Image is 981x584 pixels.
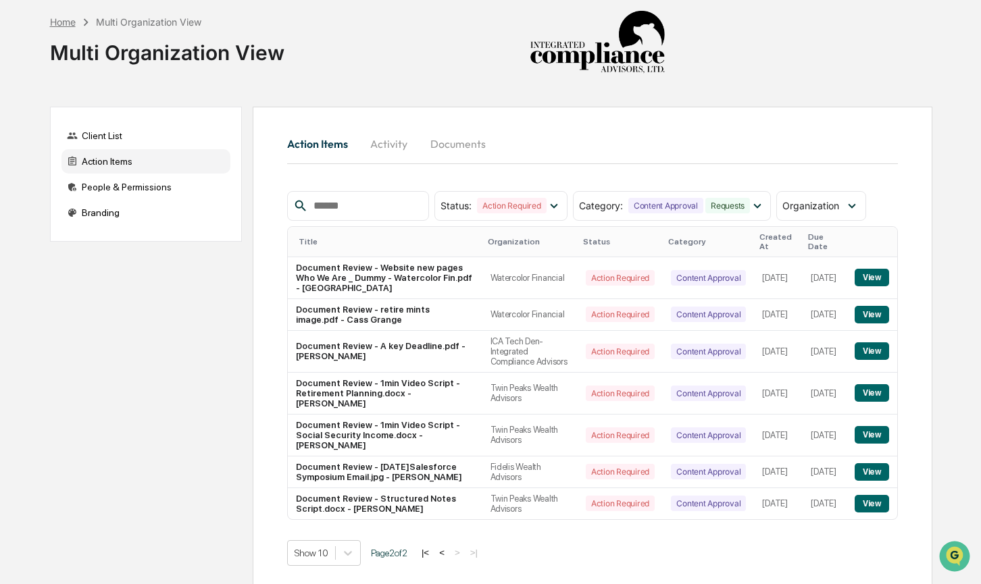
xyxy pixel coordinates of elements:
div: Action Required [586,386,655,401]
img: 1746055101610-c473b297-6a78-478c-a979-82029cc54cd1 [14,103,38,128]
td: [DATE] [803,331,847,373]
button: Start new chat [230,107,246,124]
div: 🔎 [14,197,24,208]
td: [DATE] [803,415,847,456]
span: Pylon [134,229,163,239]
div: Home [50,16,76,28]
td: Twin Peaks Wealth Advisors [482,373,578,415]
div: Multi Organization View [50,30,284,65]
div: Organization [488,237,572,246]
td: Document Review - retire mints image.pdf - Cass Grange [288,299,482,331]
div: Content Approval [671,464,746,479]
td: [DATE] [803,373,847,415]
div: Content Approval [671,270,746,286]
button: View [855,495,889,512]
div: People & Permissions [61,175,230,199]
span: Page 2 of 2 [371,548,407,558]
div: We're available if you need us! [46,117,171,128]
div: Action Required [586,464,655,479]
div: Content Approval [671,344,746,359]
td: Document Review - 1min Video Script - Social Security Income.docx - [PERSON_NAME] [288,415,482,456]
span: Status : [441,200,472,211]
div: Action Required [586,307,655,322]
button: > [451,547,464,558]
td: [DATE] [803,488,847,519]
span: Data Lookup [27,196,85,209]
p: How can we help? [14,28,246,50]
div: Action Required [586,344,655,359]
span: Preclearance [27,170,87,184]
button: View [855,342,889,360]
td: ICA Tech Den-Integrated Compliance Advisors [482,331,578,373]
div: Branding [61,201,230,225]
a: 🖐️Preclearance [8,165,93,189]
div: Content Approval [671,496,746,511]
div: Due Date [808,232,841,251]
button: View [855,269,889,286]
td: Twin Peaks Wealth Advisors [482,415,578,456]
button: View [855,463,889,481]
button: Documents [420,128,497,160]
td: [DATE] [803,299,847,331]
img: Integrated Compliance Advisors [530,11,665,74]
td: Twin Peaks Wealth Advisors [482,488,578,519]
div: Content Approval [671,427,746,443]
td: [DATE] [803,257,847,299]
div: activity tabs [287,128,898,160]
div: Requests [705,198,750,213]
td: [DATE] [754,373,803,415]
input: Clear [35,61,223,76]
button: >| [466,547,482,558]
td: [DATE] [754,299,803,331]
td: Watercolor Financial [482,299,578,331]
div: Action Required [477,198,546,213]
div: Client List [61,124,230,148]
a: 🗄️Attestations [93,165,173,189]
td: Fidelis Wealth Advisors [482,456,578,488]
td: [DATE] [803,456,847,488]
a: Powered byPylon [95,228,163,239]
td: [DATE] [754,331,803,373]
div: Action Items [61,149,230,174]
td: Document Review - Structured Notes Script.docx - [PERSON_NAME] [288,488,482,519]
span: Category : [579,200,623,211]
div: Multi Organization View [96,16,201,28]
button: View [855,306,889,323]
span: Organization [782,200,839,211]
div: Created At [759,232,797,251]
button: View [855,426,889,444]
div: Action Required [586,496,655,511]
div: Action Required [586,270,655,286]
span: Attestations [111,170,168,184]
div: 🗄️ [98,171,109,182]
button: Activity [359,128,420,160]
div: Title [299,237,477,246]
td: Document Review - [DATE]Salesforce Symposium Email.jpg - [PERSON_NAME] [288,456,482,488]
div: Action Required [586,427,655,443]
div: Status [583,237,657,246]
td: [DATE] [754,488,803,519]
td: Document Review - 1min Video Script - Retirement Planning.docx - [PERSON_NAME] [288,373,482,415]
iframe: Open customer support [938,539,974,576]
td: [DATE] [754,257,803,299]
div: Start new chat [46,103,222,117]
button: Action Items [287,128,359,160]
div: Content Approval [671,307,746,322]
div: Content Approval [671,386,746,401]
td: Document Review - Website new pages Who We Are _ Dummy - Watercolor Fin.pdf - [GEOGRAPHIC_DATA] [288,257,482,299]
div: Content Approval [628,198,703,213]
td: Document Review - A key Deadline.pdf - [PERSON_NAME] [288,331,482,373]
td: [DATE] [754,415,803,456]
button: View [855,384,889,402]
button: |< [418,547,433,558]
button: < [435,547,449,558]
div: 🖐️ [14,171,24,182]
a: 🔎Data Lookup [8,190,91,215]
td: [DATE] [754,456,803,488]
td: Watercolor Financial [482,257,578,299]
div: Category [668,237,749,246]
